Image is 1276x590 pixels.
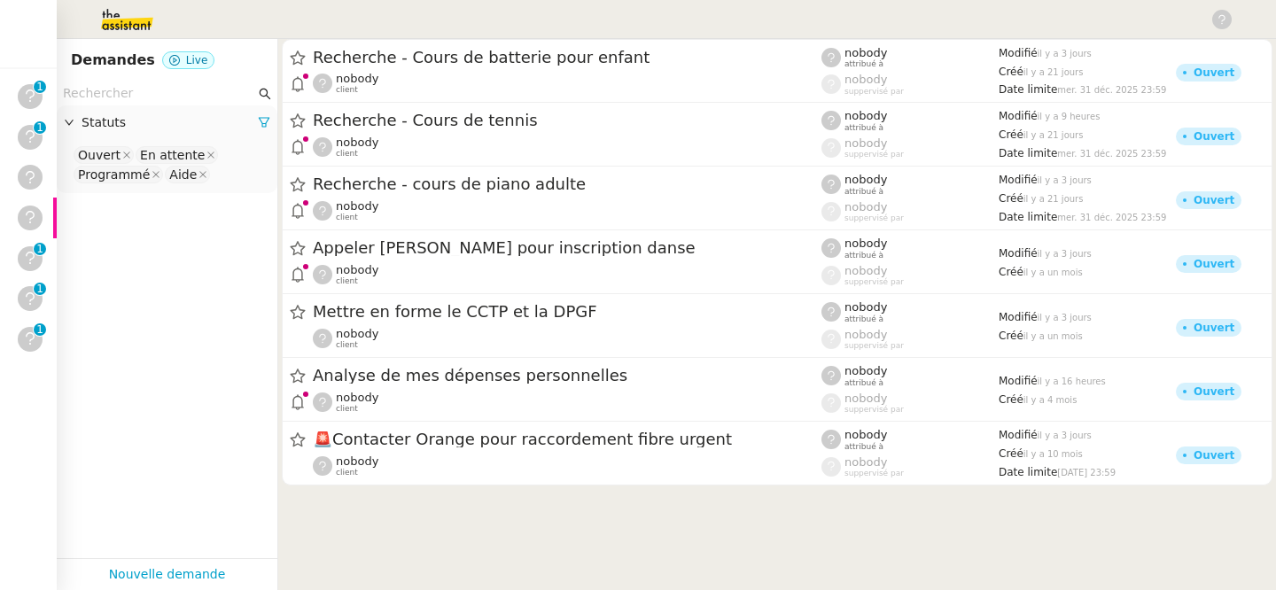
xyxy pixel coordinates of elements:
span: il y a 3 jours [1038,249,1092,259]
span: Créé [999,128,1023,141]
nz-badge-sup: 1 [34,283,46,295]
div: Ouvert [1194,195,1234,206]
span: Appeler [PERSON_NAME] pour inscription danse [313,240,821,256]
app-user-label: attribué à [821,428,999,451]
nz-page-header-title: Demandes [71,48,155,73]
span: client [336,340,358,350]
span: nobody [844,392,887,405]
app-user-label: attribué à [821,109,999,132]
app-user-label: attribué à [821,237,999,260]
span: suppervisé par [844,405,904,415]
app-user-label: attribué à [821,364,999,387]
app-user-label: attribué à [821,300,999,323]
span: nobody [336,263,378,276]
span: nobody [844,109,887,122]
span: il y a 21 jours [1023,130,1084,140]
span: Créé [999,447,1023,460]
span: Mettre en forme le CCTP et la DPGF [313,304,821,320]
app-user-detailed-label: client [313,454,821,477]
span: Recherche - Cours de batterie pour enfant [313,50,821,66]
app-user-label: suppervisé par [821,200,999,223]
span: Date limite [999,147,1057,159]
span: nobody [844,364,887,377]
span: nobody [844,428,887,441]
span: Date limite [999,211,1057,223]
span: attribué à [844,59,883,69]
span: il y a 4 mois [1023,395,1078,405]
span: Créé [999,192,1023,205]
span: nobody [336,454,378,468]
span: suppervisé par [844,150,904,159]
div: Aide [169,167,197,182]
span: client [336,404,358,414]
div: Ouvert [1194,450,1234,461]
span: Date limite [999,83,1057,96]
span: Modifié [999,247,1038,260]
span: nobody [844,328,887,341]
span: client [336,213,358,222]
span: suppervisé par [844,277,904,287]
span: il y a 21 jours [1023,67,1084,77]
p: 1 [36,81,43,97]
app-user-detailed-label: client [313,327,821,350]
div: Statuts [57,105,277,140]
span: Créé [999,393,1023,406]
span: mer. 31 déc. 2025 23:59 [1057,213,1166,222]
span: suppervisé par [844,469,904,478]
span: attribué à [844,314,883,324]
app-user-label: suppervisé par [821,392,999,415]
nz-select-item: Ouvert [74,146,134,164]
span: attribué à [844,378,883,388]
span: Statuts [82,113,258,133]
input: Rechercher [63,83,255,104]
span: [DATE] 23:59 [1057,468,1116,477]
span: suppervisé par [844,87,904,97]
div: Ouvert [1194,259,1234,269]
app-user-detailed-label: client [313,199,821,222]
span: nobody [844,264,887,277]
span: il y a 9 heures [1038,112,1101,121]
app-user-detailed-label: client [313,136,821,159]
div: Ouvert [1194,131,1234,142]
span: Créé [999,66,1023,78]
span: suppervisé par [844,213,904,223]
span: nobody [844,173,887,186]
span: il y a 21 jours [1023,194,1084,204]
span: Modifié [999,311,1038,323]
span: suppervisé par [844,341,904,351]
span: attribué à [844,251,883,260]
span: il y a un mois [1023,268,1083,277]
p: 1 [36,323,43,339]
nz-badge-sup: 1 [34,81,46,93]
span: Créé [999,330,1023,342]
app-user-detailed-label: client [313,72,821,95]
span: il y a un mois [1023,331,1083,341]
span: il y a 3 jours [1038,313,1092,322]
span: client [336,85,358,95]
span: nobody [844,136,887,150]
span: mer. 31 déc. 2025 23:59 [1057,149,1166,159]
span: attribué à [844,123,883,133]
app-user-detailed-label: client [313,391,821,414]
span: nobody [844,237,887,250]
span: il y a 16 heures [1038,377,1106,386]
a: Nouvelle demande [109,564,226,585]
span: mer. 31 déc. 2025 23:59 [1057,85,1166,95]
span: nobody [336,72,378,85]
nz-badge-sup: 1 [34,243,46,255]
p: 1 [36,283,43,299]
span: Recherche - cours de piano adulte [313,176,821,192]
span: Recherche - Cours de tennis [313,113,821,128]
span: attribué à [844,442,883,452]
app-user-label: suppervisé par [821,264,999,287]
span: client [336,468,358,477]
span: nobody [844,73,887,86]
span: nobody [844,455,887,469]
nz-select-item: Programmé [74,166,163,183]
span: il y a 10 mois [1023,449,1083,459]
app-user-label: suppervisé par [821,136,999,159]
p: 1 [36,243,43,259]
span: Date limite [999,466,1057,478]
app-user-label: attribué à [821,173,999,196]
span: nobody [336,199,378,213]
